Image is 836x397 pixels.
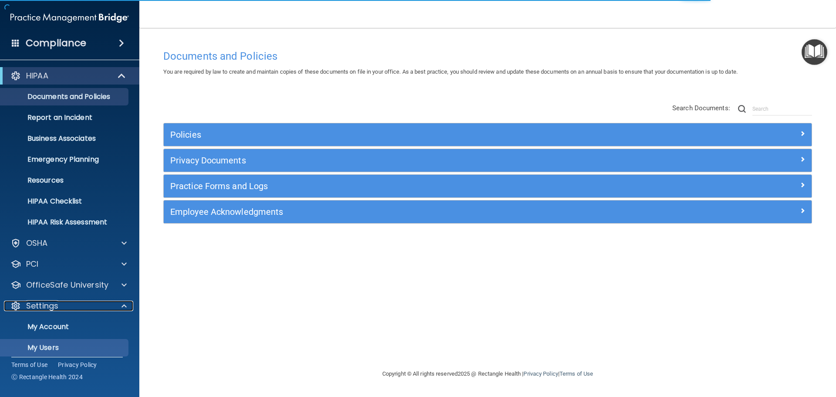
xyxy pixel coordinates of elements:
[329,360,647,388] div: Copyright © All rights reserved 2025 @ Rectangle Health | |
[10,280,127,290] a: OfficeSafe University
[6,343,125,352] p: My Users
[802,39,827,65] button: Open Resource Center
[58,360,97,369] a: Privacy Policy
[170,181,643,191] h5: Practice Forms and Logs
[163,51,812,62] h4: Documents and Policies
[6,218,125,227] p: HIPAA Risk Assessment
[26,259,38,269] p: PCI
[170,156,643,165] h5: Privacy Documents
[170,130,643,139] h5: Policies
[170,205,805,219] a: Employee Acknowledgments
[6,92,125,101] p: Documents and Policies
[6,197,125,206] p: HIPAA Checklist
[10,301,127,311] a: Settings
[752,102,812,115] input: Search
[170,153,805,167] a: Privacy Documents
[6,113,125,122] p: Report an Incident
[170,207,643,217] h5: Employee Acknowledgments
[26,280,108,290] p: OfficeSafe University
[10,9,129,27] img: PMB logo
[523,370,558,377] a: Privacy Policy
[26,238,48,248] p: OSHA
[11,373,83,381] span: Ⓒ Rectangle Health 2024
[26,301,58,311] p: Settings
[10,71,126,81] a: HIPAA
[6,155,125,164] p: Emergency Planning
[170,128,805,142] a: Policies
[560,370,593,377] a: Terms of Use
[6,134,125,143] p: Business Associates
[6,322,125,331] p: My Account
[10,238,127,248] a: OSHA
[26,71,48,81] p: HIPAA
[163,68,738,75] span: You are required by law to create and maintain copies of these documents on file in your office. ...
[11,360,47,369] a: Terms of Use
[10,259,127,269] a: PCI
[26,37,86,49] h4: Compliance
[738,105,746,113] img: ic-search.3b580494.png
[170,179,805,193] a: Practice Forms and Logs
[6,176,125,185] p: Resources
[672,104,730,112] span: Search Documents:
